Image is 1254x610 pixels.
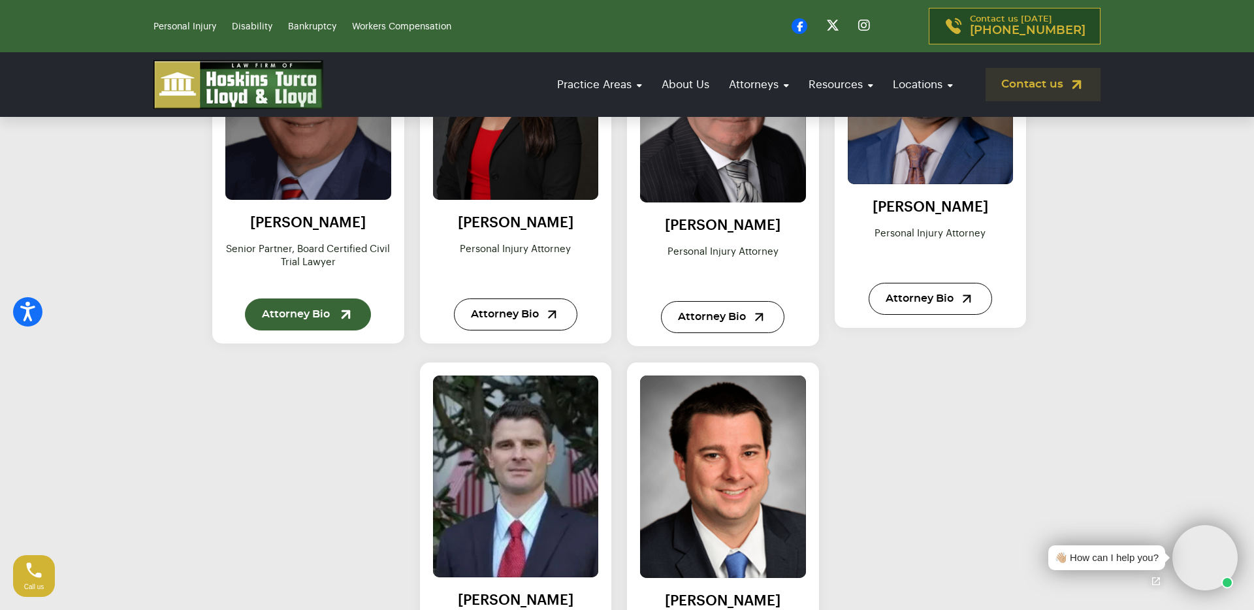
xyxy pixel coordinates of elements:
a: Attorney Bio [661,301,784,333]
p: Senior Partner, Board Certified Civil Trial Lawyer [225,243,391,282]
a: [PERSON_NAME] [873,200,988,214]
a: Disability [232,22,272,31]
a: [PERSON_NAME] [665,218,780,233]
a: Attorneys [722,66,796,103]
a: Attorney Bio [869,283,992,315]
p: Personal Injury Attorney [640,246,806,285]
div: 👋🏼 How can I help you? [1055,551,1159,566]
a: Open chat [1142,568,1170,595]
img: disability-attorney-richard-lavery [640,376,806,578]
a: Attorney Bio [454,298,577,330]
img: Mark Urban [433,376,599,577]
a: [PERSON_NAME] [458,593,573,607]
a: [PERSON_NAME] [665,594,780,608]
p: Personal Injury Attorney [848,227,1014,266]
a: Practice Areas [551,66,649,103]
span: Call us [24,583,44,590]
p: Contact us [DATE] [970,15,1085,37]
img: logo [153,60,323,109]
a: Contact us [DATE][PHONE_NUMBER] [929,8,1101,44]
a: Workers Compensation [352,22,451,31]
a: [PERSON_NAME] [250,216,366,230]
p: Personal Injury Attorney [433,243,599,282]
a: Locations [886,66,959,103]
a: Personal Injury [153,22,216,31]
span: [PHONE_NUMBER] [970,24,1085,37]
a: Contact us [986,68,1101,101]
a: Bankruptcy [288,22,336,31]
a: [PERSON_NAME] [458,216,573,230]
a: Attorney Bio [245,298,371,330]
a: About Us [655,66,716,103]
a: Resources [802,66,880,103]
